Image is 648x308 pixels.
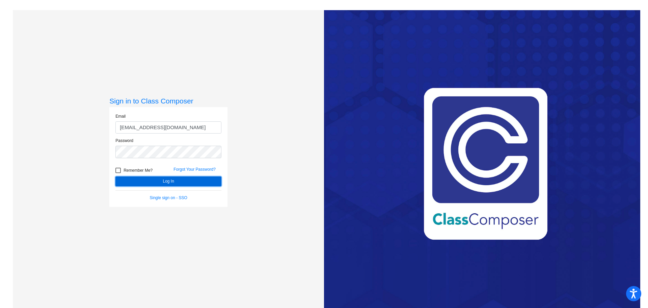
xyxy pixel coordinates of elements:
[115,138,133,144] label: Password
[115,176,221,186] button: Log In
[124,166,153,174] span: Remember Me?
[115,113,126,119] label: Email
[173,167,216,172] a: Forgot Your Password?
[150,195,187,200] a: Single sign on - SSO
[109,97,227,105] h3: Sign in to Class Composer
